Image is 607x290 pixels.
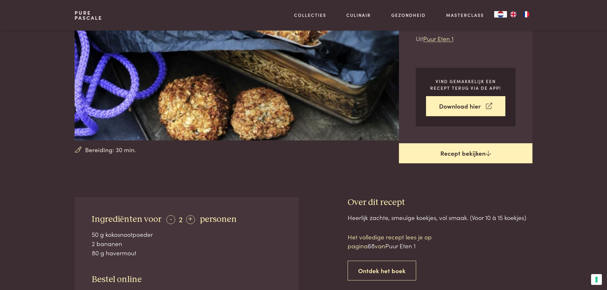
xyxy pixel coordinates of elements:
a: Masterclass [446,12,484,18]
div: Heerlijk zachte, smeuïge koekjes, vol smaak. (Voor 10 à 15 koekjes) [348,213,532,222]
button: Uw voorkeuren voor toestemming voor trackingtechnologieën [591,274,602,285]
aside: Language selected: Nederlands [494,11,532,18]
a: NL [494,11,507,18]
div: 50 g kokosnootpoeder [92,230,282,239]
a: Download hier [426,96,505,116]
div: - [166,215,175,224]
a: FR [520,11,532,18]
a: PurePascale [75,10,102,20]
span: Ingrediënten voor [92,215,162,224]
h3: Bestel online [92,274,282,285]
span: 2 [179,214,183,224]
div: 2 bananen [92,239,282,248]
div: 80 g havermout [92,248,282,258]
span: personen [200,215,237,224]
a: Ontdek het boek [348,261,416,281]
span: Puur Eten 1 [385,241,416,250]
span: 68 [368,241,375,250]
a: Puur Eten 1 [423,34,453,43]
a: Collecties [294,12,326,18]
p: Uit [416,34,516,43]
div: + [186,215,195,224]
div: Language [494,11,507,18]
ul: Language list [507,11,532,18]
a: Recept bekijken [399,143,532,164]
a: Gezondheid [391,12,426,18]
p: Vind gemakkelijk een recept terug via de app! [426,78,505,91]
span: Bereiding: 30 min. [85,145,136,154]
h3: Over dit recept [348,197,532,208]
a: Culinair [346,12,371,18]
p: Het volledige recept lees je op pagina van [348,232,456,251]
a: EN [507,11,520,18]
